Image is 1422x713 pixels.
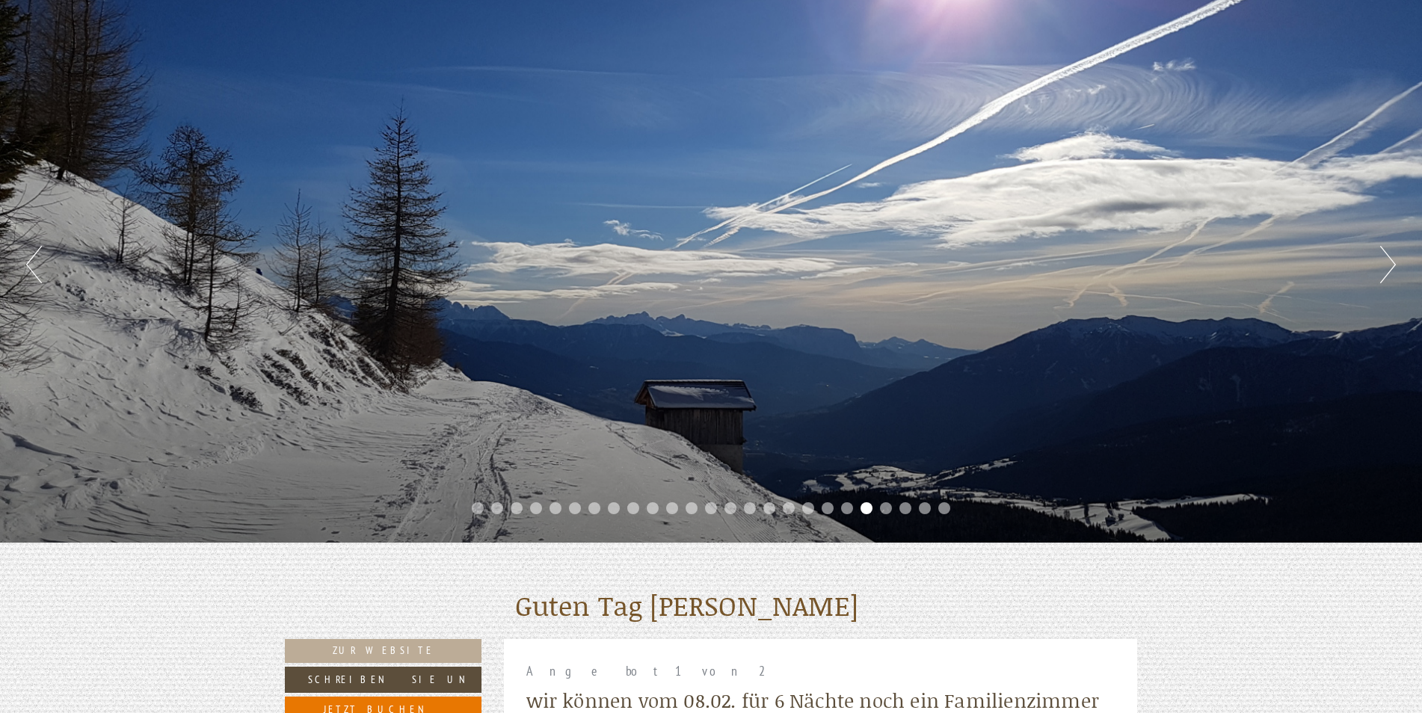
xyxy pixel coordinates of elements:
a: Zur Website [285,639,481,663]
button: Next [1380,246,1396,283]
h1: Guten Tag [PERSON_NAME] [515,591,859,621]
button: Previous [26,246,42,283]
span: Angebot 1 von 2 [526,662,775,679]
a: Schreiben Sie uns [285,667,481,693]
